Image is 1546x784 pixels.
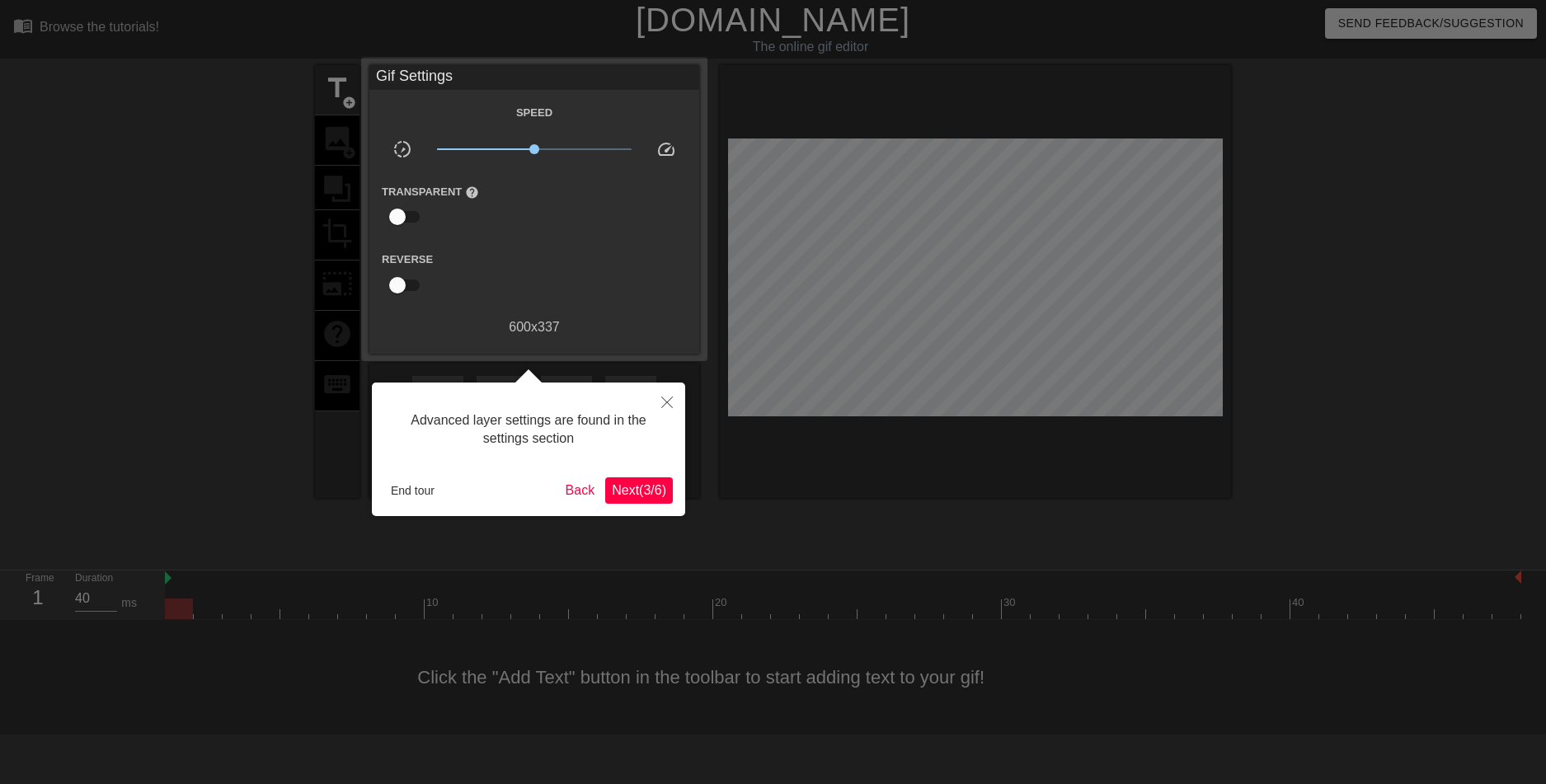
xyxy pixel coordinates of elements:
[605,477,673,504] button: Next
[649,383,685,420] button: Close
[612,483,666,497] span: Next ( 3 / 6 )
[384,395,673,465] div: Advanced layer settings are found in the settings section
[559,477,602,504] button: Back
[384,478,441,503] button: End tour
